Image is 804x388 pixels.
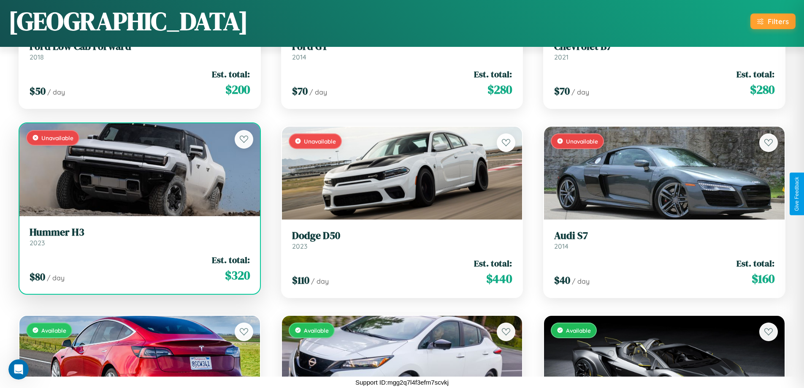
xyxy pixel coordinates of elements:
[554,53,568,61] span: 2021
[768,17,789,26] div: Filters
[292,41,512,53] h3: Ford GT
[566,138,598,145] span: Unavailable
[47,274,65,282] span: / day
[212,68,250,80] span: Est. total:
[292,230,512,250] a: Dodge D502023
[47,88,65,96] span: / day
[30,41,250,61] a: Ford Low Cab Forward2018
[8,4,248,38] h1: [GEOGRAPHIC_DATA]
[41,327,66,334] span: Available
[355,377,449,388] p: Support ID: mgg2q7l4f3efm7scvkj
[292,273,309,287] span: $ 110
[554,242,568,250] span: 2014
[30,270,45,284] span: $ 80
[292,53,306,61] span: 2014
[474,257,512,269] span: Est. total:
[572,277,590,285] span: / day
[736,68,774,80] span: Est. total:
[566,327,591,334] span: Available
[750,14,796,29] button: Filters
[554,230,774,242] h3: Audi S7
[292,84,308,98] span: $ 70
[30,226,250,239] h3: Hummer H3
[487,81,512,98] span: $ 280
[752,270,774,287] span: $ 160
[30,53,44,61] span: 2018
[554,230,774,250] a: Audi S72014
[554,273,570,287] span: $ 40
[225,81,250,98] span: $ 200
[30,239,45,247] span: 2023
[30,84,46,98] span: $ 50
[292,242,307,250] span: 2023
[486,270,512,287] span: $ 440
[292,41,512,61] a: Ford GT2014
[554,84,570,98] span: $ 70
[8,359,29,380] iframe: Intercom live chat
[41,134,73,141] span: Unavailable
[225,267,250,284] span: $ 320
[750,81,774,98] span: $ 280
[736,257,774,269] span: Est. total:
[554,41,774,53] h3: Chevrolet B7
[304,138,336,145] span: Unavailable
[30,226,250,247] a: Hummer H32023
[571,88,589,96] span: / day
[311,277,329,285] span: / day
[794,177,800,211] div: Give Feedback
[292,230,512,242] h3: Dodge D50
[212,254,250,266] span: Est. total:
[554,41,774,61] a: Chevrolet B72021
[474,68,512,80] span: Est. total:
[304,327,329,334] span: Available
[309,88,327,96] span: / day
[30,41,250,53] h3: Ford Low Cab Forward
